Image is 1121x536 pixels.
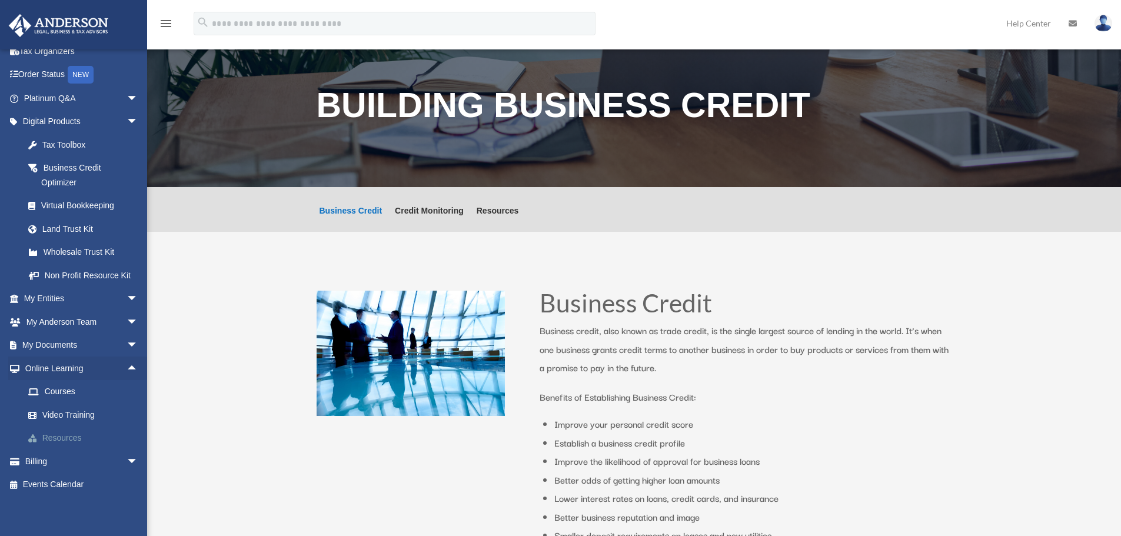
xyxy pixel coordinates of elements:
div: Non Profit Resource Kit [41,268,141,283]
a: Wholesale Trust Kit [16,241,156,264]
span: arrow_drop_down [127,110,150,134]
p: Business credit, also known as trade credit, is the single largest source of lending in the world... [540,321,952,388]
a: Billingarrow_drop_down [8,450,156,473]
span: arrow_drop_down [127,334,150,358]
span: arrow_drop_down [127,287,150,311]
div: Tax Toolbox [41,138,141,152]
a: Digital Productsarrow_drop_down [8,110,156,134]
span: arrow_drop_down [127,450,150,474]
div: Virtual Bookkeeping [41,198,141,213]
span: arrow_drop_down [127,310,150,334]
span: arrow_drop_up [127,357,150,381]
a: Tax Organizers [8,39,156,63]
a: Resources [16,427,156,450]
li: Establish a business credit profile [554,434,952,452]
a: Business Credit Optimizer [16,157,150,194]
a: My Entitiesarrow_drop_down [8,287,156,311]
a: Business Credit [320,207,382,232]
a: Land Trust Kit [16,217,156,241]
a: Online Learningarrow_drop_up [8,357,156,380]
a: Platinum Q&Aarrow_drop_down [8,86,156,110]
div: NEW [68,66,94,84]
a: Non Profit Resource Kit [16,264,156,287]
p: Benefits of Establishing Business Credit: [540,388,952,407]
a: Order StatusNEW [8,63,156,87]
a: My Documentsarrow_drop_down [8,334,156,357]
i: search [197,16,209,29]
a: Video Training [16,403,156,427]
a: Credit Monitoring [395,207,464,232]
h1: Business Credit [540,291,952,322]
a: Events Calendar [8,473,156,497]
span: arrow_drop_down [127,86,150,111]
i: menu [159,16,173,31]
li: Lower interest rates on loans, credit cards, and insurance [554,489,952,508]
div: Land Trust Kit [41,222,141,237]
h1: Building Business Credit [317,88,952,129]
li: Better odds of getting higher loan amounts [554,471,952,490]
a: Tax Toolbox [16,133,156,157]
li: Better business reputation and image [554,508,952,527]
img: User Pic [1095,15,1112,32]
a: My Anderson Teamarrow_drop_down [8,310,156,334]
a: menu [159,21,173,31]
a: Resources [477,207,519,232]
a: Courses [16,380,156,404]
div: Wholesale Trust Kit [41,245,141,259]
img: business people talking in office [317,291,505,417]
a: Virtual Bookkeeping [16,194,156,218]
li: Improve your personal credit score [554,415,952,434]
img: Anderson Advisors Platinum Portal [5,14,112,37]
li: Improve the likelihood of approval for business loans [554,452,952,471]
div: Business Credit Optimizer [41,161,135,189]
